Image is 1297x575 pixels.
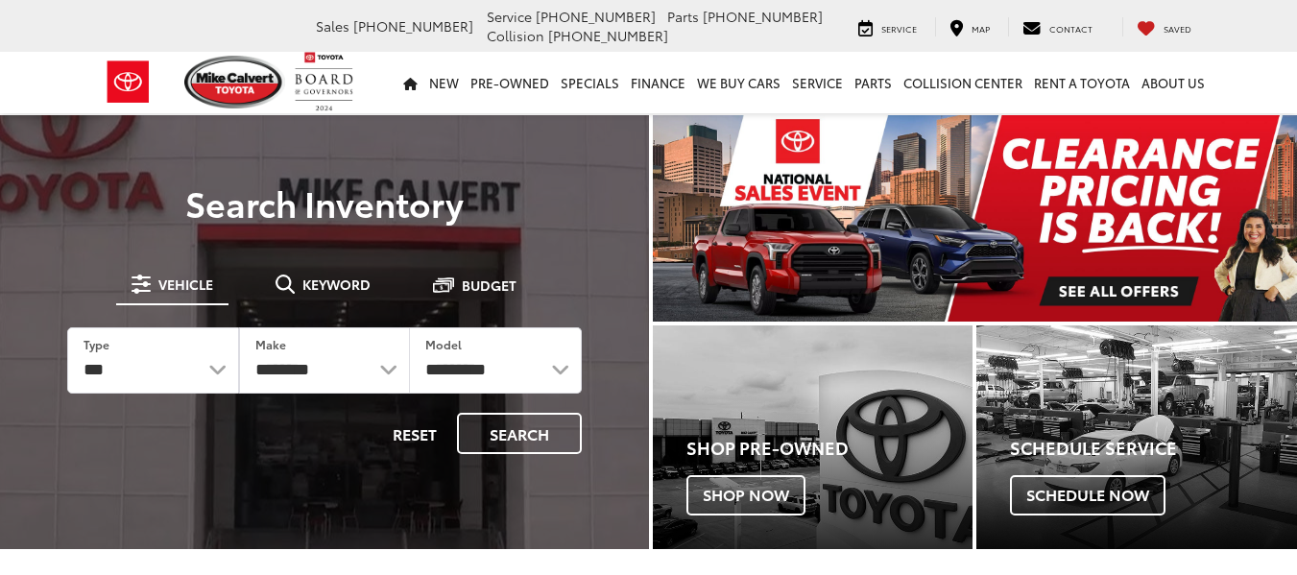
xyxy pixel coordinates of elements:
[1122,17,1206,36] a: My Saved Vehicles
[686,439,973,458] h4: Shop Pre-Owned
[703,7,823,26] span: [PHONE_NUMBER]
[691,52,786,113] a: WE BUY CARS
[1028,52,1136,113] a: Rent a Toyota
[84,336,109,352] label: Type
[653,325,973,550] div: Toyota
[1164,22,1191,35] span: Saved
[423,52,465,113] a: New
[667,7,699,26] span: Parts
[625,52,691,113] a: Finance
[1010,475,1165,515] span: Schedule Now
[1049,22,1093,35] span: Contact
[686,475,805,515] span: Shop Now
[555,52,625,113] a: Specials
[1010,439,1297,458] h4: Schedule Service
[786,52,849,113] a: Service
[935,17,1004,36] a: Map
[849,52,898,113] a: Parts
[976,325,1297,550] a: Schedule Service Schedule Now
[376,413,453,454] button: Reset
[92,51,164,113] img: Toyota
[158,277,213,291] span: Vehicle
[881,22,917,35] span: Service
[976,325,1297,550] div: Toyota
[972,22,990,35] span: Map
[844,17,931,36] a: Service
[457,413,582,454] button: Search
[465,52,555,113] a: Pre-Owned
[397,52,423,113] a: Home
[548,26,668,45] span: [PHONE_NUMBER]
[487,26,544,45] span: Collision
[353,16,473,36] span: [PHONE_NUMBER]
[1136,52,1211,113] a: About Us
[425,336,462,352] label: Model
[536,7,656,26] span: [PHONE_NUMBER]
[487,7,532,26] span: Service
[255,336,286,352] label: Make
[302,277,371,291] span: Keyword
[1008,17,1107,36] a: Contact
[898,52,1028,113] a: Collision Center
[184,56,286,108] img: Mike Calvert Toyota
[316,16,349,36] span: Sales
[40,183,609,222] h3: Search Inventory
[653,325,973,550] a: Shop Pre-Owned Shop Now
[462,278,516,292] span: Budget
